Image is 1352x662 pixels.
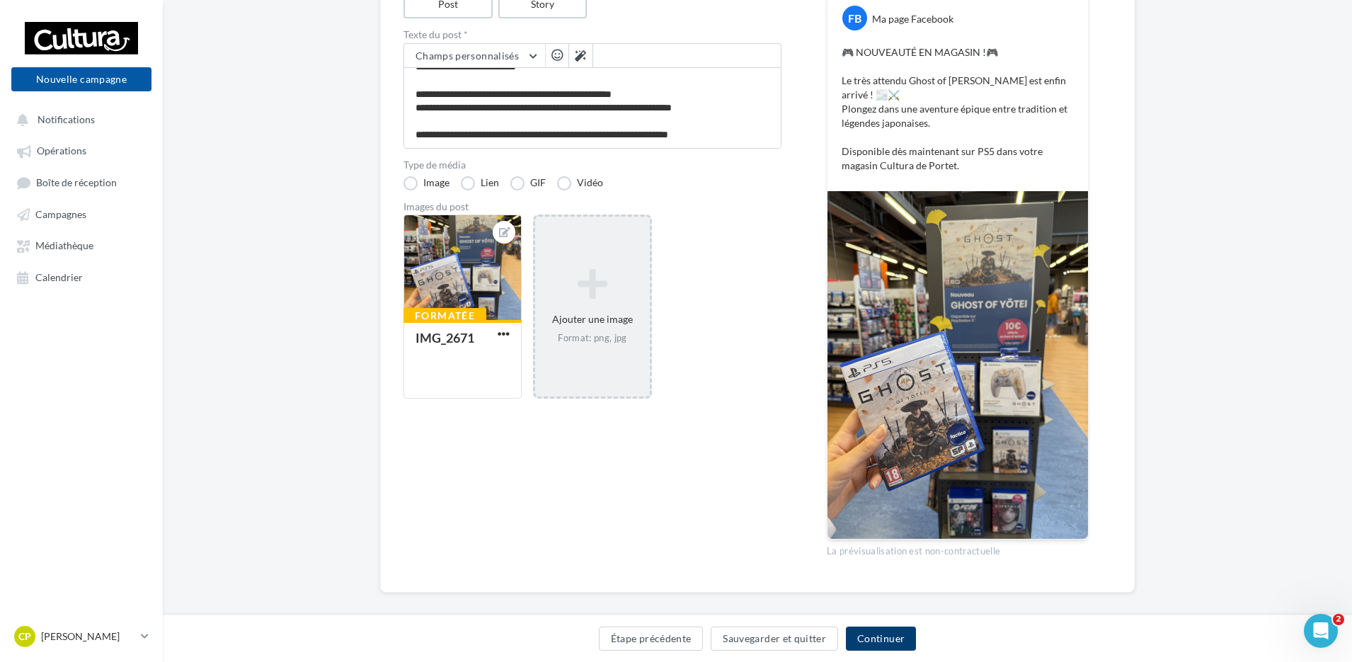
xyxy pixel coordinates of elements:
a: CP [PERSON_NAME] [11,623,151,650]
button: Continuer [846,627,916,651]
iframe: Intercom live chat [1304,614,1338,648]
span: Calendrier [35,271,83,283]
label: Vidéo [557,176,603,190]
button: Étape précédente [599,627,704,651]
a: Opérations [8,137,154,163]
div: IMG_2671 [416,330,474,346]
a: Boîte de réception [8,169,154,195]
a: Calendrier [8,264,154,290]
label: Texte du post * [403,30,781,40]
span: 2 [1333,614,1344,625]
a: Campagnes [8,201,154,227]
p: [PERSON_NAME] [41,629,135,644]
label: Type de média [403,160,781,170]
div: Ma page Facebook [872,12,953,26]
span: Notifications [38,113,95,125]
span: Champs personnalisés [416,50,519,62]
label: Image [403,176,449,190]
a: Médiathèque [8,232,154,258]
div: Images du post [403,202,781,212]
button: Notifications [8,106,149,132]
span: CP [18,629,31,644]
span: Boîte de réception [36,176,117,188]
div: La prévisualisation est non-contractuelle [827,540,1089,558]
button: Sauvegarder et quitter [711,627,838,651]
label: GIF [510,176,546,190]
div: Formatée [403,308,486,324]
button: Champs personnalisés [404,44,545,68]
span: Campagnes [35,208,86,220]
span: Opérations [37,145,86,157]
p: 🎮 NOUVEAUTÉ EN MAGASIN !🎮 Le très attendu Ghost of [PERSON_NAME] est enfin arrivé ! 🌫️⚔️ Plongez ... [842,45,1074,173]
button: Nouvelle campagne [11,67,151,91]
label: Lien [461,176,499,190]
span: Médiathèque [35,240,93,252]
div: FB [842,6,867,30]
